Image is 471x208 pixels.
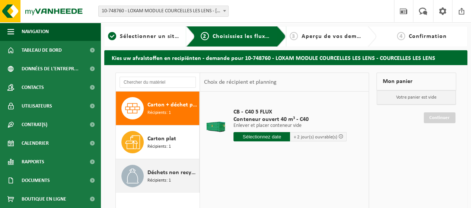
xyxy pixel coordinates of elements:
[147,177,171,184] span: Récipients: 1
[108,32,180,41] a: 1Sélectionner un site ici
[22,134,49,153] span: Calendrier
[116,125,200,159] button: Carton plat Récipients: 1
[376,73,456,90] div: Mon panier
[233,132,290,141] input: Sélectionnez date
[116,159,200,193] button: Déchets non recyclables, techniquement non combustibles (combustibles) Récipients: 1
[22,171,50,190] span: Documents
[120,33,187,39] span: Sélectionner un site ici
[424,112,455,123] a: Continuer
[99,6,228,16] span: 10-748760 - LOXAM MODULE COURCELLES LES LENS - COURCELLES LES LENS
[22,78,44,97] span: Contacts
[233,116,347,123] span: Conteneur ouvert 40 m³ - C40
[147,143,171,150] span: Récipients: 1
[22,60,79,78] span: Données de l'entrepr...
[409,33,447,39] span: Confirmation
[98,6,229,17] span: 10-748760 - LOXAM MODULE COURCELLES LES LENS - COURCELLES LES LENS
[116,92,200,125] button: Carton + déchet plastique + métaux + bois Récipients: 1
[22,97,52,115] span: Utilisateurs
[233,108,347,116] span: CB - C40 5 FLUX
[377,90,456,105] p: Votre panier est vide
[108,32,116,40] span: 1
[233,123,347,128] p: Enlever et placer conteneur vide
[213,33,337,39] span: Choisissiez les flux de déchets et récipients
[147,168,197,177] span: Déchets non recyclables, techniquement non combustibles (combustibles)
[201,32,209,40] span: 2
[147,109,171,116] span: Récipients: 1
[22,115,47,134] span: Contrat(s)
[104,50,467,65] h2: Kies uw afvalstoffen en recipiënten - demande pour 10-748760 - LOXAM MODULE COURCELLES LES LENS -...
[302,33,373,39] span: Aperçu de vos demandes
[147,100,197,109] span: Carton + déchet plastique + métaux + bois
[293,135,337,140] span: + 2 jour(s) ouvrable(s)
[200,73,280,92] div: Choix de récipient et planning
[397,32,405,40] span: 4
[22,41,62,60] span: Tableau de bord
[22,22,49,41] span: Navigation
[290,32,298,40] span: 3
[120,77,196,88] input: Chercher du matériel
[22,153,44,171] span: Rapports
[147,134,176,143] span: Carton plat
